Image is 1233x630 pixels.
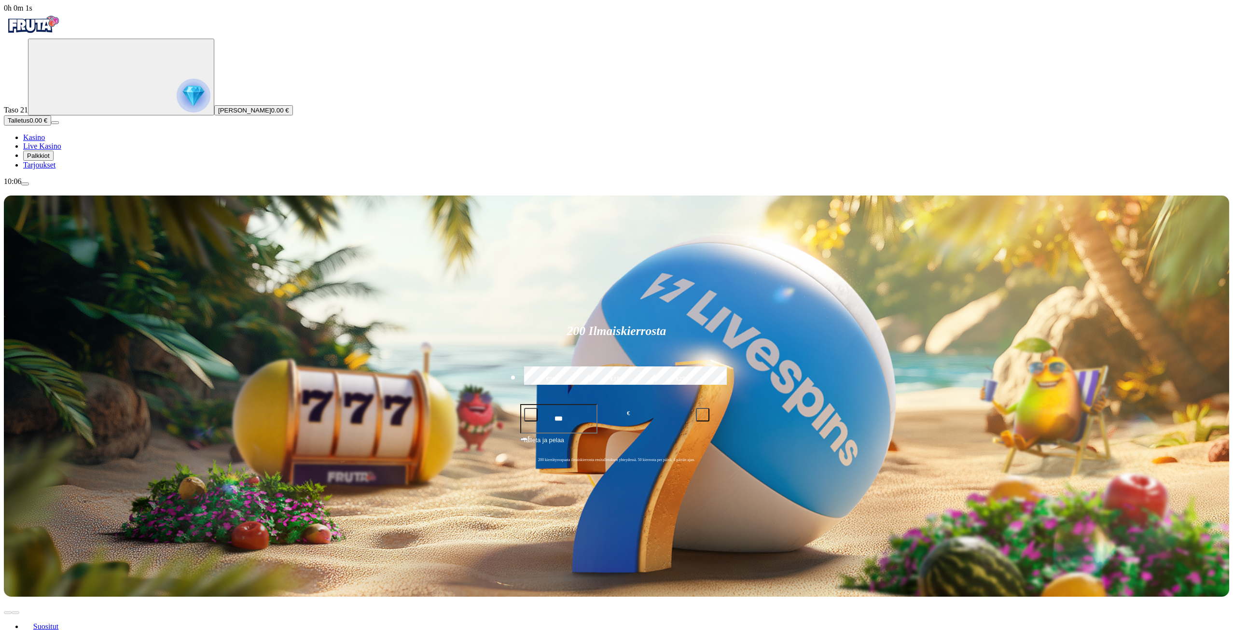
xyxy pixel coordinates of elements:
span: 0.00 € [29,117,47,124]
label: €150 [587,365,646,393]
nav: Primary [4,13,1229,169]
span: € [627,409,630,418]
button: Palkkiot [23,151,54,161]
span: 0.00 € [271,107,289,114]
button: next slide [12,611,19,614]
span: Talleta ja pelaa [523,435,564,453]
button: minus icon [524,408,538,421]
button: menu [21,182,29,185]
span: € [528,434,531,440]
span: [PERSON_NAME] [218,107,271,114]
span: 10:06 [4,177,21,185]
label: €50 [522,365,581,393]
button: Talletusplus icon0.00 € [4,115,51,126]
span: Taso 21 [4,106,28,114]
button: [PERSON_NAME]0.00 € [214,105,293,115]
a: Tarjoukset [23,161,55,169]
button: menu [51,121,59,124]
button: prev slide [4,611,12,614]
button: plus icon [696,408,709,421]
span: user session time [4,4,32,12]
img: reward progress [177,79,210,112]
a: Kasino [23,133,45,141]
span: Palkkiot [27,152,50,159]
a: Live Kasino [23,142,61,150]
button: reward progress [28,39,214,115]
nav: Main menu [4,133,1229,169]
span: Talletus [8,117,29,124]
label: €250 [653,365,712,393]
button: Talleta ja pelaa [520,435,713,453]
a: Fruta [4,30,62,38]
img: Fruta [4,13,62,37]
